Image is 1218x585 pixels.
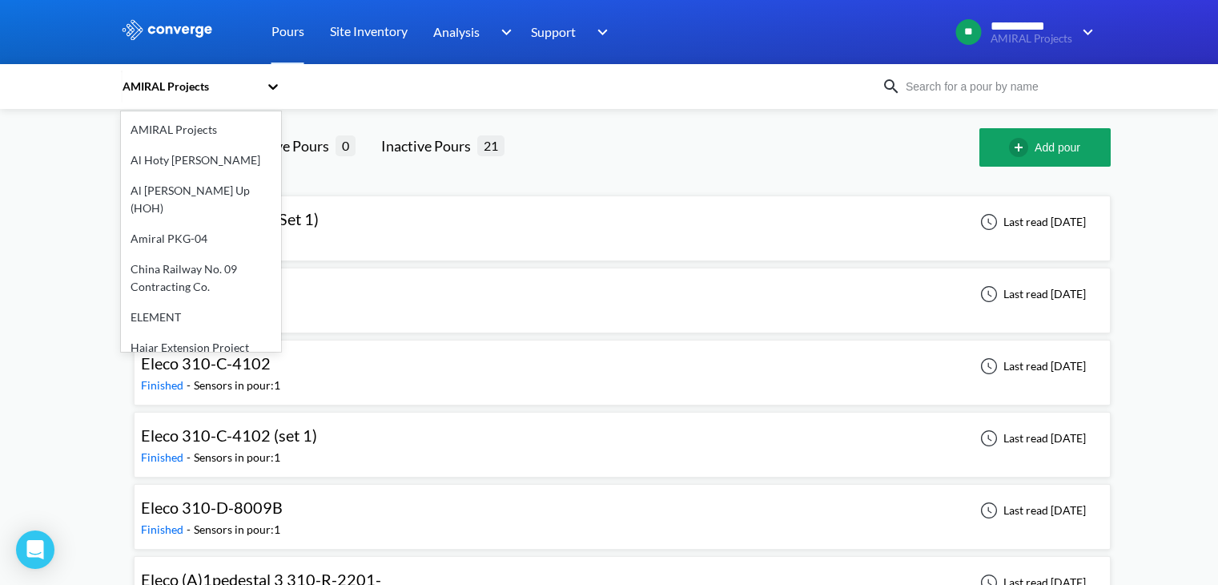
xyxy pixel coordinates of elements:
div: ELEMENT [121,302,281,333]
div: China Railway No. 09 Contracting Co. [121,254,281,302]
span: - [187,522,194,536]
span: - [187,378,194,392]
div: Al Hoty [PERSON_NAME] [121,145,281,175]
span: Support [531,22,576,42]
div: Amiral PKG-04 [121,224,281,254]
span: Eleco 310-D-8009B [141,498,283,517]
span: Eleco 310-C-4102 [141,353,271,373]
div: Sensors in pour: 1 [194,521,280,539]
span: Analysis [433,22,480,42]
a: Eleco 310-C-4102Finished-Sensors in pour:1Last read [DATE] [134,358,1111,372]
span: Finished [141,450,187,464]
div: AMIRAL Projects [121,78,259,95]
div: Hajar Extension Project [121,333,281,363]
img: downArrow.svg [490,22,516,42]
a: Eleco 310-C-4101Finished-Sensors in pour:1Last read [DATE] [134,286,1111,300]
div: Last read [DATE] [971,429,1091,448]
span: - [187,450,194,464]
div: Sensors in pour: 1 [194,449,280,466]
a: Eleco 310-C-4102 (set 1)Finished-Sensors in pour:1Last read [DATE] [134,430,1111,444]
span: Finished [141,522,187,536]
img: downArrow.svg [1072,22,1098,42]
div: Open Intercom Messenger [16,531,54,569]
a: Eleco 310-D-8009BFinished-Sensors in pour:1Last read [DATE] [134,502,1111,516]
img: icon-search.svg [882,77,901,96]
div: Last read [DATE] [971,212,1091,232]
span: AMIRAL Projects [991,33,1072,45]
div: Sensors in pour: 1 [194,377,280,394]
span: Finished [141,378,187,392]
span: 0 [336,135,356,155]
img: downArrow.svg [587,22,613,42]
button: Add pour [979,128,1111,167]
img: logo_ewhite.svg [121,19,214,40]
div: Last read [DATE] [971,357,1091,376]
div: Inactive Pours [381,135,477,157]
span: Eleco 310-C-4102 (set 1) [141,426,317,445]
div: Last read [DATE] [971,284,1091,304]
div: AMIRAL Projects [121,115,281,145]
span: 21 [477,135,504,155]
div: Last read [DATE] [971,501,1091,520]
div: Active Pours [250,135,336,157]
div: Al [PERSON_NAME] Up (HOH) [121,175,281,224]
a: Eleco 310-C-4001 (Set 1)Finished-Sensors in pour:1Last read [DATE] [134,214,1111,228]
input: Search for a pour by name [901,78,1095,95]
img: add-circle-outline.svg [1009,138,1035,157]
